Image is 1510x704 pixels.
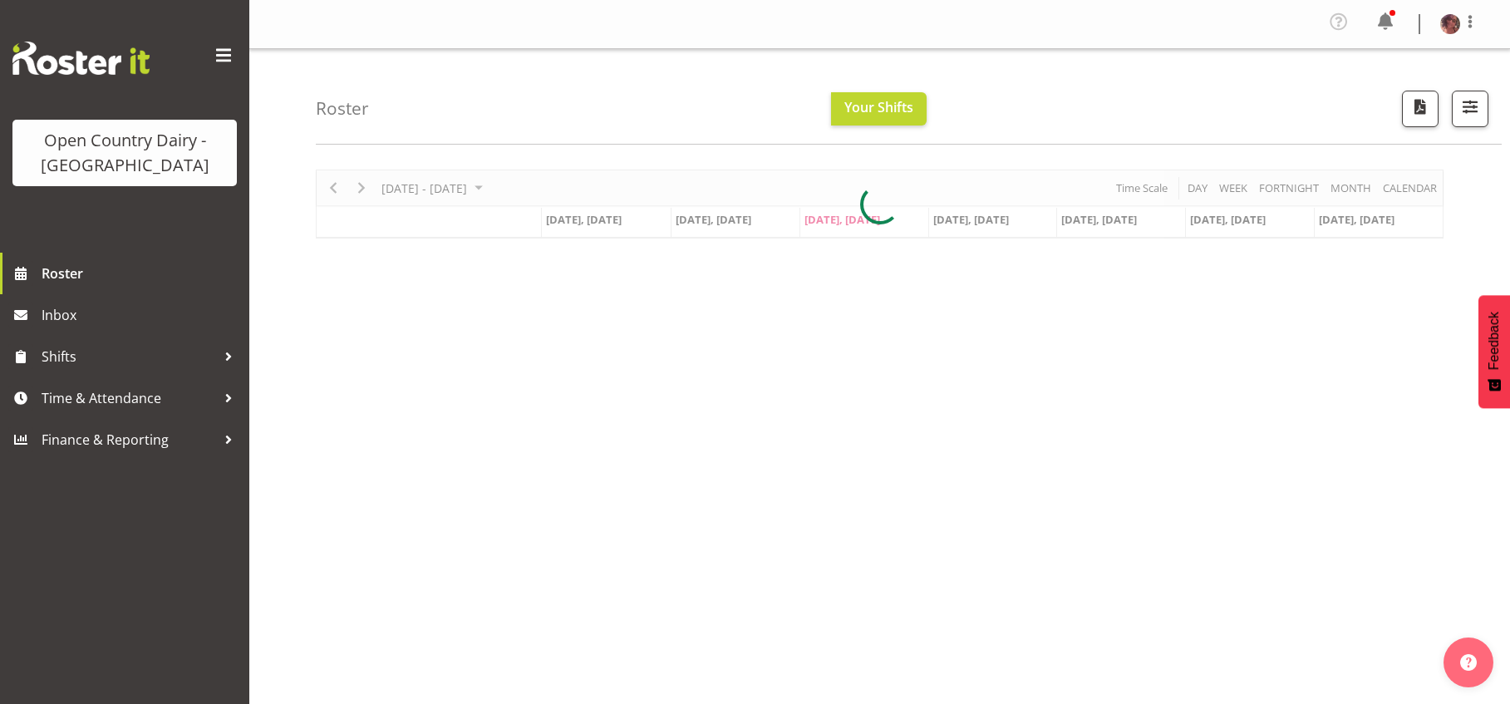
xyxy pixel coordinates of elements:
div: Open Country Dairy - [GEOGRAPHIC_DATA] [29,128,220,178]
span: Time & Attendance [42,386,216,411]
img: help-xxl-2.png [1460,654,1477,671]
button: Your Shifts [831,92,927,126]
button: Feedback - Show survey [1478,295,1510,408]
span: Shifts [42,344,216,369]
button: Download a PDF of the roster according to the set date range. [1402,91,1439,127]
span: Inbox [42,303,241,327]
img: Rosterit website logo [12,42,150,75]
span: Your Shifts [844,98,913,116]
span: Finance & Reporting [42,427,216,452]
span: Feedback [1487,312,1502,370]
span: Roster [42,261,241,286]
h4: Roster [316,99,369,118]
button: Filter Shifts [1452,91,1488,127]
img: toni-crowhurstc2e1ec1ac8bd12af0fe9d4d76b0fc526.png [1440,14,1460,34]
